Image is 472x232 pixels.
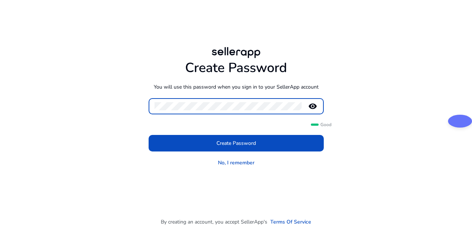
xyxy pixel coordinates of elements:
a: Terms Of Service [270,218,311,226]
mat-icon: remove_red_eye [304,102,322,111]
a: No, I remember [218,159,254,167]
span: Create Password [216,139,256,147]
span: Good [319,122,324,128]
p: You will use this password when you sign in to your SellerApp account [149,83,324,91]
button: Create Password [149,135,324,151]
h1: Create Password [149,60,324,76]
